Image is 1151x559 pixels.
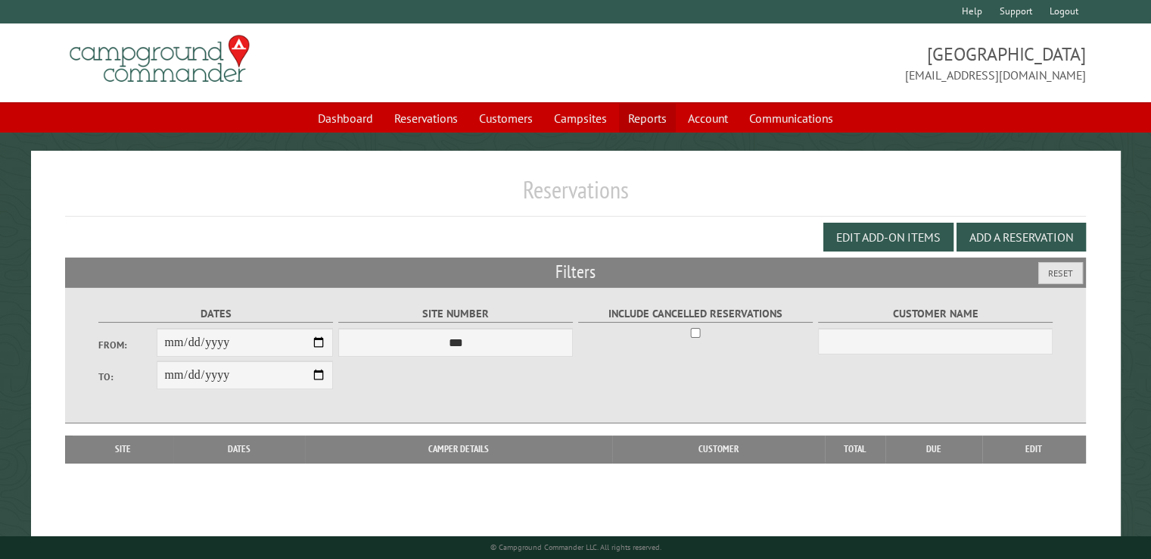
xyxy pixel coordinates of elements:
label: Site Number [338,305,574,323]
th: Customer [612,436,825,463]
a: Customers [470,104,542,133]
a: Communications [740,104,842,133]
a: Reservations [385,104,467,133]
button: Edit Add-on Items [823,223,953,251]
th: Camper Details [305,436,612,463]
button: Add a Reservation [957,223,1086,251]
small: © Campground Commander LLC. All rights reserved. [490,542,661,552]
a: Account [679,104,737,133]
label: From: [98,338,157,352]
th: Edit [982,436,1086,463]
a: Campsites [545,104,616,133]
label: To: [98,370,157,384]
th: Dates [173,436,305,463]
label: Dates [98,305,334,323]
th: Due [885,436,982,463]
label: Include Cancelled Reservations [578,305,813,323]
label: Customer Name [818,305,1053,323]
th: Site [73,436,173,463]
img: Campground Commander [65,30,254,89]
th: Total [825,436,885,463]
a: Reports [619,104,676,133]
h2: Filters [65,258,1086,286]
span: [GEOGRAPHIC_DATA] [EMAIL_ADDRESS][DOMAIN_NAME] [576,42,1086,84]
a: Dashboard [309,104,382,133]
button: Reset [1038,262,1083,284]
h1: Reservations [65,175,1086,217]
